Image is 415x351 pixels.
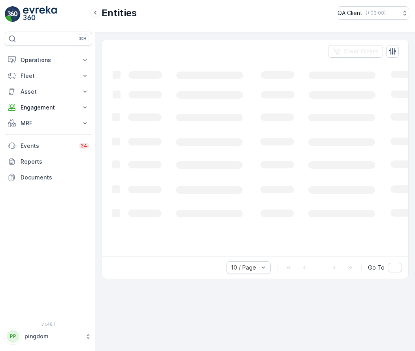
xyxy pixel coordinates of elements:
[5,6,21,22] img: logo
[338,9,362,17] p: QA Client
[21,72,76,80] p: Fleet
[25,332,81,340] p: pingdom
[5,84,92,100] button: Asset
[366,10,386,16] p: ( +03:00 )
[21,142,74,150] p: Events
[5,68,92,84] button: Fleet
[21,104,76,111] p: Engagement
[5,328,92,345] button: PPpingdom
[5,100,92,115] button: Engagement
[344,47,378,55] p: Clear Filters
[5,170,92,185] a: Documents
[79,36,87,42] p: ⌘B
[102,7,137,19] p: Entities
[328,45,383,58] button: Clear Filters
[21,88,76,96] p: Asset
[7,330,19,343] div: PP
[338,6,409,20] button: QA Client(+03:00)
[368,264,385,272] span: Go To
[5,322,92,326] span: v 1.48.1
[5,115,92,131] button: MRF
[21,158,89,166] p: Reports
[21,174,89,181] p: Documents
[5,154,92,170] a: Reports
[23,6,57,22] img: logo_light-DOdMpM7g.png
[21,119,76,127] p: MRF
[5,52,92,68] button: Operations
[21,56,76,64] p: Operations
[5,138,92,154] a: Events34
[81,143,87,149] p: 34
